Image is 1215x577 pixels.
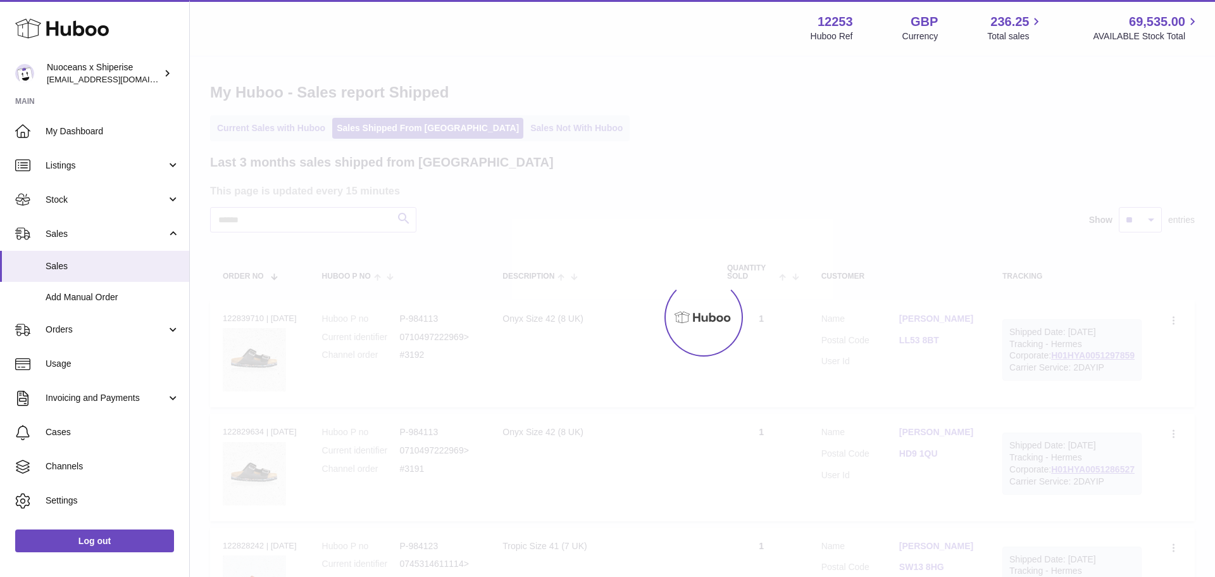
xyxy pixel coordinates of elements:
[46,392,166,404] span: Invoicing and Payments
[46,324,166,336] span: Orders
[15,64,34,83] img: internalAdmin-12253@internal.huboo.com
[902,30,938,42] div: Currency
[911,13,938,30] strong: GBP
[46,426,180,438] span: Cases
[1129,13,1185,30] span: 69,535.00
[818,13,853,30] strong: 12253
[1093,30,1200,42] span: AVAILABLE Stock Total
[1093,13,1200,42] a: 69,535.00 AVAILABLE Stock Total
[15,529,174,552] a: Log out
[46,358,180,370] span: Usage
[990,13,1029,30] span: 236.25
[47,74,186,84] span: [EMAIL_ADDRESS][DOMAIN_NAME]
[46,160,166,172] span: Listings
[46,495,180,507] span: Settings
[46,194,166,206] span: Stock
[987,13,1044,42] a: 236.25 Total sales
[46,260,180,272] span: Sales
[46,228,166,240] span: Sales
[987,30,1044,42] span: Total sales
[46,291,180,303] span: Add Manual Order
[811,30,853,42] div: Huboo Ref
[46,460,180,472] span: Channels
[46,125,180,137] span: My Dashboard
[47,61,161,86] div: Nuoceans x Shiperise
